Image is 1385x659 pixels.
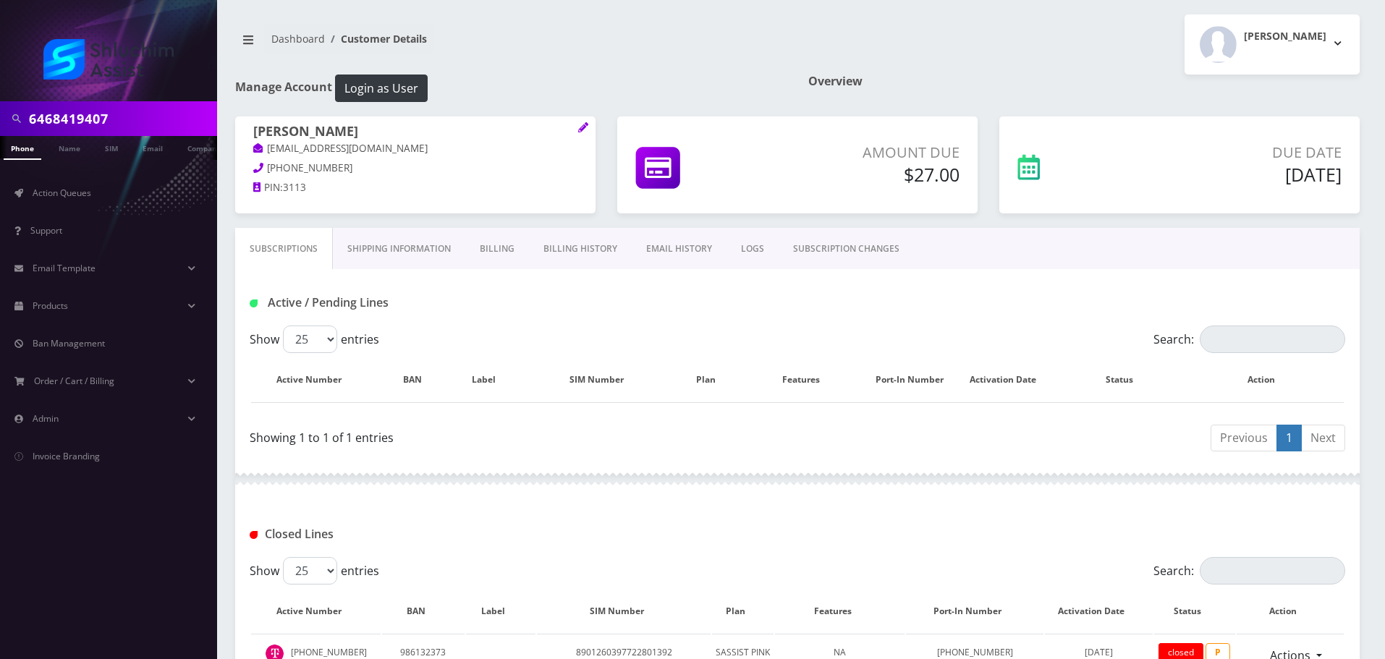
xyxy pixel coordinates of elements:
h5: [DATE] [1132,163,1342,185]
a: Subscriptions [235,228,333,270]
th: SIM Number: activate to sort column ascending [537,590,711,632]
input: Search in Company [29,105,213,132]
label: Search: [1153,326,1345,353]
input: Search: [1200,326,1345,353]
a: Email [135,136,170,158]
span: Ban Management [33,337,105,349]
th: Active Number: activate to sort column ascending [251,359,381,401]
a: 1 [1276,425,1302,451]
a: Phone [4,136,41,160]
a: Next [1301,425,1345,451]
a: SUBSCRIPTION CHANGES [779,228,914,270]
th: Activation Date: activate to sort column ascending [961,359,1061,401]
span: Order / Cart / Billing [34,375,114,387]
span: Products [33,299,68,312]
a: EMAIL HISTORY [632,228,727,270]
div: Showing 1 to 1 of 1 entries [250,423,787,446]
a: Previous [1211,425,1277,451]
span: [PHONE_NUMBER] [267,161,352,174]
th: Features: activate to sort column ascending [775,590,905,632]
li: Customer Details [325,31,427,46]
img: Shluchim Assist [43,39,174,80]
span: 3113 [283,181,306,194]
h1: Manage Account [235,75,787,102]
th: BAN: activate to sort column ascending [382,590,465,632]
th: BAN: activate to sort column ascending [382,359,457,401]
span: Invoice Branding [33,450,100,462]
h1: Closed Lines [250,527,601,541]
select: Showentries [283,326,337,353]
a: SIM [98,136,125,158]
input: Search: [1200,557,1345,584]
th: Status: activate to sort column ascending [1062,359,1191,401]
th: Port-In Number: activate to sort column ascending [874,359,959,401]
span: [DATE] [1085,646,1113,658]
label: Show entries [250,557,379,584]
h5: $27.00 [779,163,960,185]
a: Dashboard [271,32,325,46]
a: Login as User [332,79,428,95]
a: Billing [465,228,529,270]
a: [EMAIL_ADDRESS][DOMAIN_NAME] [253,142,428,156]
button: [PERSON_NAME] [1185,14,1360,75]
th: Activation Date: activate to sort column ascending [1045,590,1152,632]
a: Billing History [529,228,632,270]
a: Name [51,136,88,158]
th: Active Number: activate to sort column descending [251,590,381,632]
th: Action : activate to sort column ascending [1237,590,1344,632]
h2: [PERSON_NAME] [1244,30,1326,43]
span: Support [30,224,62,237]
h1: [PERSON_NAME] [253,124,577,141]
h1: Active / Pending Lines [250,296,601,310]
label: Show entries [250,326,379,353]
a: Company [180,136,229,158]
th: Action: activate to sort column ascending [1193,359,1344,401]
img: Closed Lines [250,531,258,539]
a: Shipping Information [333,228,465,270]
p: Amount Due [779,142,960,163]
th: Label: activate to sort column ascending [466,590,535,632]
nav: breadcrumb [235,24,787,65]
span: Action Queues [33,187,91,199]
th: SIM Number: activate to sort column ascending [525,359,684,401]
th: Plan: activate to sort column ascending [685,359,742,401]
th: Label: activate to sort column ascending [459,359,523,401]
th: Status: activate to sort column ascending [1154,590,1235,632]
th: Features: activate to sort column ascending [743,359,873,401]
label: Search: [1153,557,1345,584]
button: Login as User [335,75,428,102]
h1: Overview [808,75,1360,88]
a: PIN: [253,181,283,195]
span: Admin [33,412,59,425]
img: Active / Pending Lines [250,299,258,307]
th: Port-In Number: activate to sort column ascending [906,590,1043,632]
select: Showentries [283,557,337,584]
th: Plan: activate to sort column ascending [712,590,774,632]
p: Due Date [1132,142,1342,163]
span: Email Template [33,262,96,274]
a: LOGS [727,228,779,270]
